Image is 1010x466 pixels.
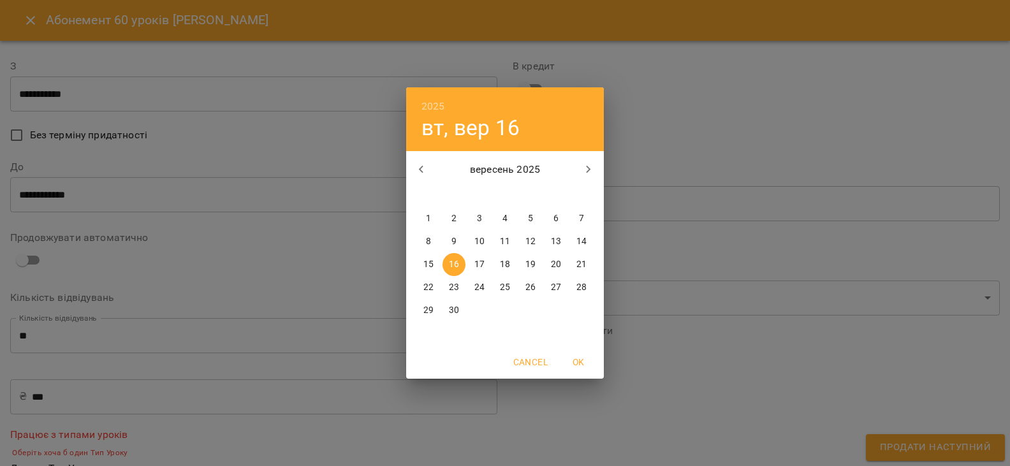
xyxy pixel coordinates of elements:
button: 7 [570,207,593,230]
button: 26 [519,276,542,299]
p: 11 [500,235,510,248]
p: 30 [449,304,459,317]
button: 28 [570,276,593,299]
button: 18 [494,253,516,276]
p: вересень 2025 [437,162,574,177]
p: 25 [500,281,510,294]
p: 4 [502,212,508,225]
button: 20 [545,253,567,276]
span: ср [468,188,491,201]
p: 17 [474,258,485,271]
p: 29 [423,304,434,317]
button: 15 [417,253,440,276]
p: 21 [576,258,587,271]
button: 17 [468,253,491,276]
button: 2025 [421,98,445,115]
button: 10 [468,230,491,253]
button: 12 [519,230,542,253]
button: 9 [443,230,465,253]
p: 15 [423,258,434,271]
p: 6 [553,212,559,225]
button: 5 [519,207,542,230]
button: 6 [545,207,567,230]
button: 3 [468,207,491,230]
button: 21 [570,253,593,276]
button: OK [558,351,599,374]
button: 30 [443,299,465,322]
p: 20 [551,258,561,271]
p: 14 [576,235,587,248]
button: 4 [494,207,516,230]
p: 16 [449,258,459,271]
button: 14 [570,230,593,253]
button: 25 [494,276,516,299]
button: 29 [417,299,440,322]
p: 10 [474,235,485,248]
p: 7 [579,212,584,225]
span: нд [570,188,593,201]
p: 23 [449,281,459,294]
p: 28 [576,281,587,294]
p: 1 [426,212,431,225]
p: 3 [477,212,482,225]
p: 5 [528,212,533,225]
span: пт [519,188,542,201]
button: 1 [417,207,440,230]
button: 16 [443,253,465,276]
button: Cancel [508,351,553,374]
button: 2 [443,207,465,230]
button: 22 [417,276,440,299]
span: OK [563,354,594,370]
button: 8 [417,230,440,253]
button: 11 [494,230,516,253]
p: 19 [525,258,536,271]
span: пн [417,188,440,201]
p: 12 [525,235,536,248]
p: 13 [551,235,561,248]
p: 8 [426,235,431,248]
p: 22 [423,281,434,294]
button: 23 [443,276,465,299]
span: сб [545,188,567,201]
button: 24 [468,276,491,299]
p: 2 [451,212,457,225]
button: 27 [545,276,567,299]
span: чт [494,188,516,201]
p: 26 [525,281,536,294]
p: 9 [451,235,457,248]
p: 27 [551,281,561,294]
button: 13 [545,230,567,253]
p: 18 [500,258,510,271]
p: 24 [474,281,485,294]
button: 19 [519,253,542,276]
button: вт, вер 16 [421,115,520,141]
span: вт [443,188,465,201]
span: Cancel [513,354,548,370]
